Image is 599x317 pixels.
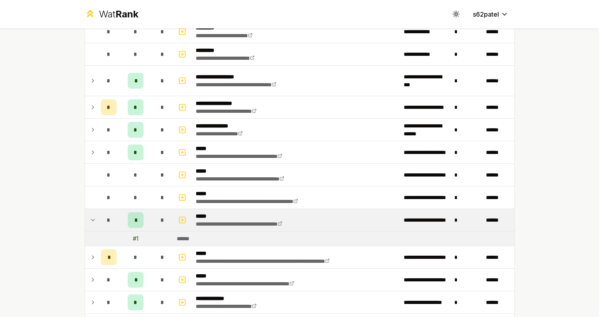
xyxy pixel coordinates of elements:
[467,7,515,21] button: s62patel
[85,8,139,21] a: WatRank
[115,8,138,20] span: Rank
[99,8,138,21] div: Wat
[133,235,138,243] div: # 1
[473,9,499,19] span: s62patel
